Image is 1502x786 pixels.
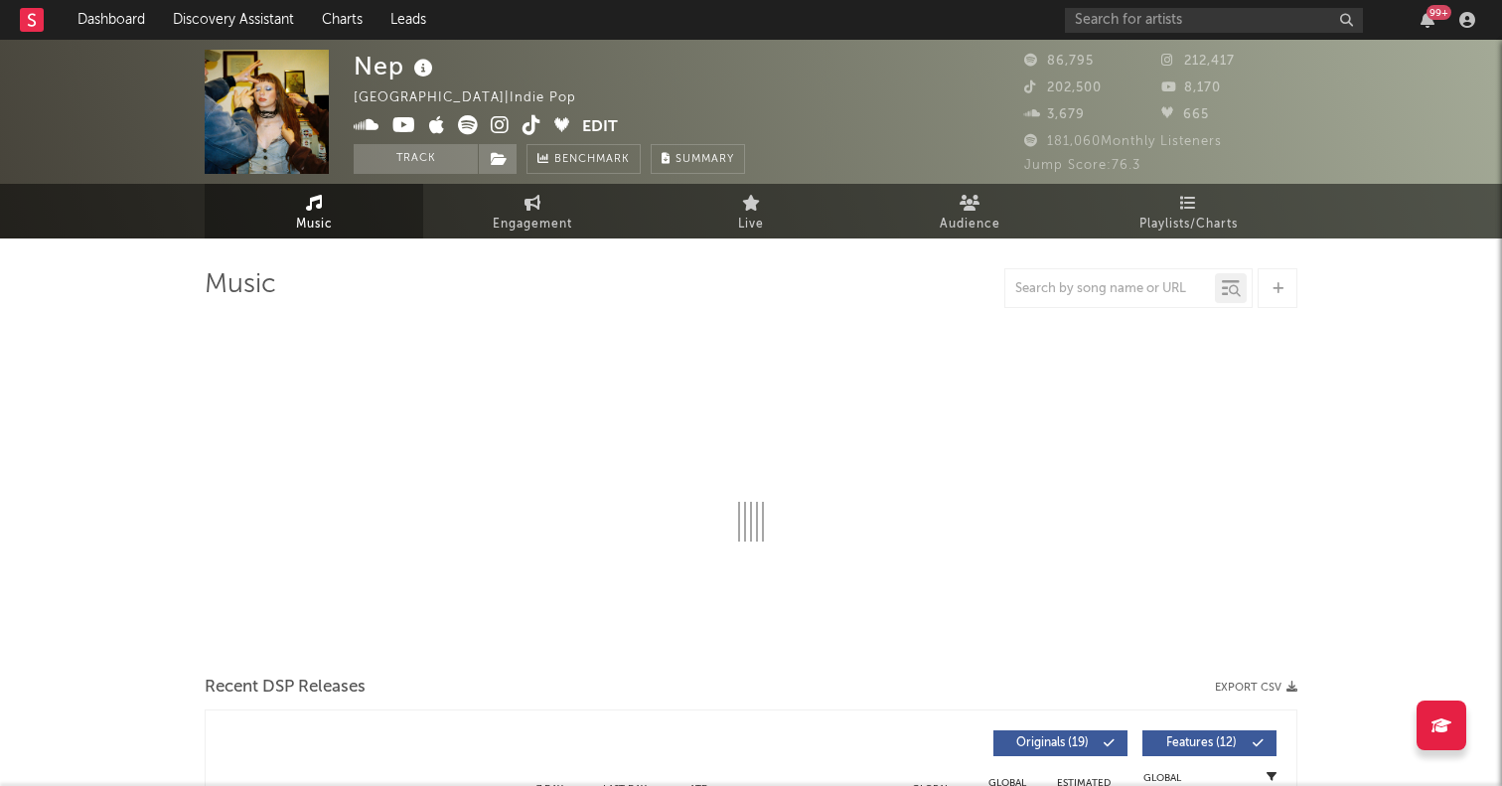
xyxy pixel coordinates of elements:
input: Search by song name or URL [1005,281,1215,297]
span: Live [738,213,764,236]
button: Features(12) [1142,730,1277,756]
span: 3,679 [1024,108,1085,121]
span: Features ( 12 ) [1155,737,1247,749]
span: Recent DSP Releases [205,676,366,700]
span: 86,795 [1024,55,1094,68]
button: Summary [651,144,745,174]
a: Engagement [423,184,642,238]
div: 99 + [1427,5,1451,20]
button: Originals(19) [993,730,1127,756]
button: 99+ [1421,12,1434,28]
div: Nep [354,50,438,82]
a: Music [205,184,423,238]
span: Music [296,213,333,236]
span: Benchmark [554,148,630,172]
a: Audience [860,184,1079,238]
a: Playlists/Charts [1079,184,1297,238]
a: Live [642,184,860,238]
span: Engagement [493,213,572,236]
span: Audience [940,213,1000,236]
button: Track [354,144,478,174]
button: Edit [582,115,618,140]
a: Benchmark [526,144,641,174]
span: Originals ( 19 ) [1006,737,1098,749]
div: [GEOGRAPHIC_DATA] | Indie Pop [354,86,599,110]
input: Search for artists [1065,8,1363,33]
span: 212,417 [1161,55,1235,68]
span: Summary [676,154,734,165]
span: Playlists/Charts [1139,213,1238,236]
span: 181,060 Monthly Listeners [1024,135,1222,148]
span: 202,500 [1024,81,1102,94]
button: Export CSV [1215,682,1297,694]
span: Jump Score: 76.3 [1024,159,1140,172]
span: 8,170 [1161,81,1221,94]
span: 665 [1161,108,1209,121]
